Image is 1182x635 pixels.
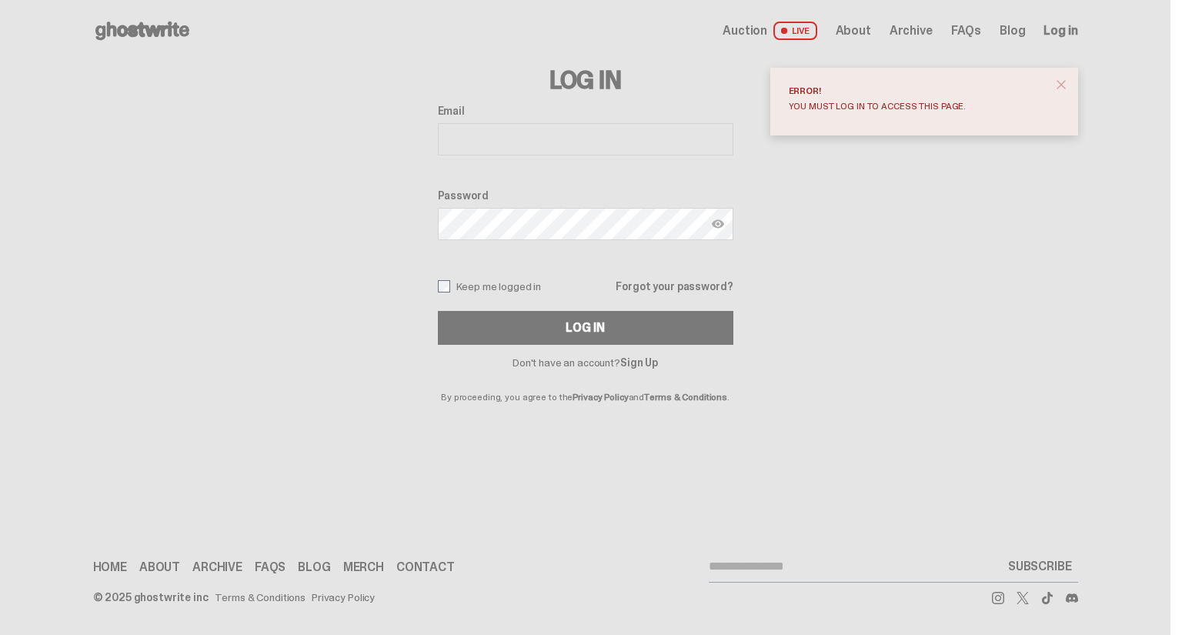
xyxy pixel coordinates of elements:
[93,592,209,603] div: © 2025 ghostwrite inc
[1047,71,1075,99] button: close
[616,281,733,292] a: Forgot your password?
[192,561,242,573] a: Archive
[438,311,733,345] button: Log In
[890,25,933,37] a: Archive
[438,368,733,402] p: By proceeding, you agree to the and .
[438,357,733,368] p: Don't have an account?
[723,25,767,37] span: Auction
[139,561,180,573] a: About
[438,105,733,117] label: Email
[1043,25,1077,37] a: Log in
[789,102,1047,111] div: You must log in to access this page.
[1000,25,1025,37] a: Blog
[298,561,330,573] a: Blog
[255,561,285,573] a: FAQs
[1002,551,1078,582] button: SUBSCRIBE
[789,86,1047,95] div: Error!
[773,22,817,40] span: LIVE
[620,356,658,369] a: Sign Up
[573,391,628,403] a: Privacy Policy
[438,280,542,292] label: Keep me logged in
[438,280,450,292] input: Keep me logged in
[836,25,871,37] a: About
[93,561,127,573] a: Home
[951,25,981,37] a: FAQs
[215,592,306,603] a: Terms & Conditions
[343,561,384,573] a: Merch
[312,592,375,603] a: Privacy Policy
[438,68,733,92] h3: Log In
[396,561,455,573] a: Contact
[712,218,724,230] img: Show password
[438,189,733,202] label: Password
[566,322,604,334] div: Log In
[723,22,816,40] a: Auction LIVE
[644,391,727,403] a: Terms & Conditions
